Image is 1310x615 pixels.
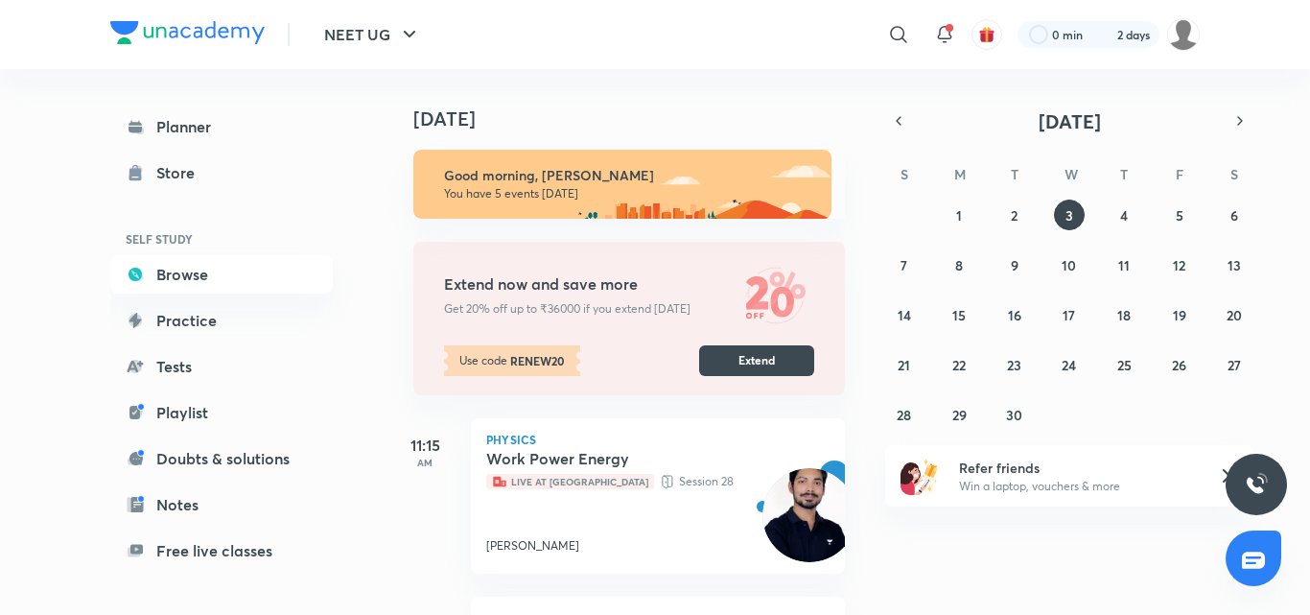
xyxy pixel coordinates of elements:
img: morning [413,150,831,219]
button: September 6, 2025 [1219,200,1250,230]
p: AM [386,457,463,468]
a: Notes [110,485,333,524]
p: [PERSON_NAME] [486,537,579,555]
span: [DATE] [1039,108,1101,134]
abbr: September 3, 2025 [1065,206,1073,225]
abbr: September 30, 2025 [1006,406,1022,424]
abbr: Friday [1176,165,1183,183]
a: Free live classes [110,532,333,570]
abbr: September 9, 2025 [1011,256,1018,274]
button: September 22, 2025 [944,349,974,380]
button: September 2, 2025 [999,200,1030,230]
abbr: September 25, 2025 [1117,356,1132,374]
button: September 10, 2025 [1054,249,1085,280]
p: Win a laptop, vouchers & more [959,478,1195,495]
strong: RENEW20 [507,352,565,369]
button: September 23, 2025 [999,349,1030,380]
button: September 25, 2025 [1109,349,1139,380]
abbr: September 26, 2025 [1172,356,1186,374]
abbr: Monday [954,165,966,183]
abbr: September 22, 2025 [952,356,966,374]
abbr: September 5, 2025 [1176,206,1183,225]
abbr: Saturday [1230,165,1238,183]
abbr: September 14, 2025 [898,306,911,324]
div: Store [156,161,206,184]
abbr: September 15, 2025 [952,306,966,324]
h5: 11:15 [386,434,463,457]
h6: Good morning, [PERSON_NAME] [444,167,814,184]
abbr: Thursday [1120,165,1128,183]
p: You have 5 events [DATE] [444,186,814,201]
abbr: September 8, 2025 [955,256,963,274]
button: September 11, 2025 [1109,249,1139,280]
img: avatar [978,26,995,43]
h6: SELF STUDY [110,223,333,255]
span: Live at [GEOGRAPHIC_DATA] [486,474,654,489]
h5: Work Power Energy [486,449,725,468]
abbr: September 1, 2025 [956,206,962,225]
button: Extend [699,345,814,376]
button: September 3, 2025 [1054,200,1085,230]
abbr: September 6, 2025 [1230,206,1238,225]
img: Extend now and save more [737,257,814,334]
a: Playlist [110,393,333,432]
button: September 14, 2025 [889,299,920,330]
p: Session 28 [486,472,787,491]
abbr: September 21, 2025 [898,356,910,374]
button: September 5, 2025 [1164,200,1195,230]
a: Tests [110,347,333,386]
button: NEET UG [313,15,433,54]
a: Practice [110,301,333,340]
abbr: Wednesday [1064,165,1078,183]
h6: Refer friends [959,458,1195,478]
button: September 30, 2025 [999,399,1030,430]
button: September 9, 2025 [999,249,1030,280]
abbr: September 28, 2025 [897,406,911,424]
img: Company Logo [110,21,265,44]
abbr: September 24, 2025 [1062,356,1076,374]
abbr: September 11, 2025 [1118,256,1130,274]
abbr: September 12, 2025 [1173,256,1185,274]
a: Doubts & solutions [110,439,333,478]
h5: Extend now and save more [444,274,737,295]
a: Planner [110,107,333,146]
a: Company Logo [110,21,265,49]
button: September 24, 2025 [1054,349,1085,380]
button: September 8, 2025 [944,249,974,280]
button: September 20, 2025 [1219,299,1250,330]
abbr: September 20, 2025 [1227,306,1242,324]
a: Browse [110,255,333,294]
button: September 27, 2025 [1219,349,1250,380]
abbr: September 4, 2025 [1120,206,1128,225]
abbr: September 16, 2025 [1008,306,1021,324]
button: September 1, 2025 [944,200,974,230]
button: September 13, 2025 [1219,249,1250,280]
p: Use code [444,345,580,376]
abbr: September 27, 2025 [1228,356,1241,374]
abbr: September 29, 2025 [952,406,967,424]
button: September 4, 2025 [1109,200,1139,230]
button: September 29, 2025 [944,399,974,430]
abbr: September 7, 2025 [901,256,907,274]
abbr: Tuesday [1011,165,1018,183]
button: September 19, 2025 [1164,299,1195,330]
abbr: September 2, 2025 [1011,206,1018,225]
button: avatar [971,19,1002,50]
abbr: September 13, 2025 [1228,256,1241,274]
img: Tarmanjot Singh [1167,18,1200,51]
img: streak [1094,25,1113,44]
button: September 26, 2025 [1164,349,1195,380]
abbr: Sunday [901,165,908,183]
button: September 18, 2025 [1109,299,1139,330]
p: Get 20% off up to ₹36000 if you extend [DATE] [444,301,737,317]
button: September 7, 2025 [889,249,920,280]
button: September 21, 2025 [889,349,920,380]
abbr: September 10, 2025 [1062,256,1076,274]
button: [DATE] [912,107,1227,134]
a: Store [110,154,333,192]
abbr: September 23, 2025 [1007,356,1021,374]
p: Physics [486,434,830,445]
h4: [DATE] [413,107,864,130]
img: ttu [1245,473,1268,496]
abbr: September 19, 2025 [1173,306,1186,324]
